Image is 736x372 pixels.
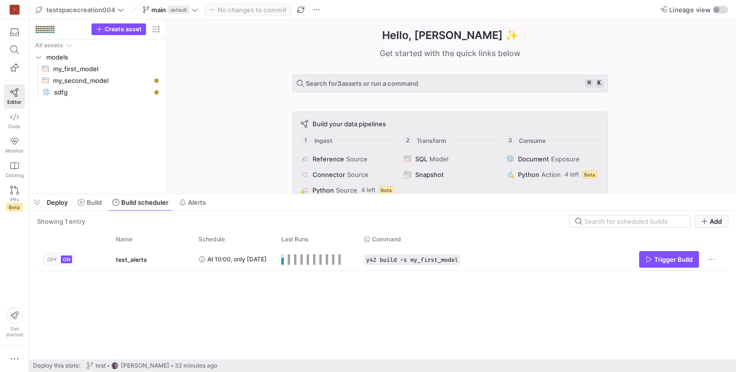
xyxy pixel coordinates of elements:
[87,198,102,206] span: Build
[207,248,267,271] span: At 10:00, only [DATE]
[669,6,711,14] span: Lineage view
[293,75,608,92] button: Search for3assets or run a command⌘k
[84,359,220,372] button: testhttps://storage.googleapis.com/y42-prod-data-exchange/images/9mlvGdob1SBuJGjnK24K4byluFUhBXBz...
[654,255,693,263] span: Trigger Build
[299,153,396,165] button: ReferenceSource
[4,182,25,215] a: PRsBeta
[33,63,162,75] a: my_first_model​​​​​​​​​​
[116,236,132,243] span: Name
[306,79,418,87] span: Search for assets or run a command
[33,86,162,98] a: sdfg​​​​​
[199,236,225,243] span: Schedule
[47,198,68,206] span: Deploy
[10,196,19,202] span: PRs
[361,187,375,194] span: 4 left
[5,172,24,178] span: Catalog
[108,194,173,211] button: Build scheduler
[121,362,169,369] span: [PERSON_NAME]
[551,155,580,163] span: Exposure
[585,79,594,88] kbd: ⌘
[281,236,308,243] span: Last Runs
[6,203,22,211] span: Beta
[710,217,722,225] span: Add
[175,194,210,211] button: Alerts
[111,362,119,370] img: https://storage.googleapis.com/y42-prod-data-exchange/images/9mlvGdob1SBuJGjnK24K4byluFUhBXBzD3rX...
[336,186,357,194] span: Source
[33,362,80,369] span: Deploy this state:
[33,51,162,63] div: Press SPACE to select this row.
[4,133,25,157] a: Monitor
[518,155,549,163] span: Document
[4,1,25,18] a: T
[313,171,345,178] span: Connector
[583,171,597,178] span: Beta
[33,75,162,86] div: Press SPACE to select this row.
[382,27,518,43] h1: Hello, [PERSON_NAME] ✨
[151,6,166,14] span: main
[74,194,106,211] button: Build
[54,87,150,98] span: sdfg​​​​​
[429,155,448,163] span: Model
[175,362,217,369] span: 32 minutes ago
[504,153,601,165] button: DocumentExposure
[639,251,699,268] button: Trigger Build
[541,171,561,178] span: Action
[33,39,162,51] div: Press SPACE to select this row.
[313,155,344,163] span: Reference
[293,47,608,59] div: Get started with the quick links below
[584,217,684,225] input: Search for scheduled builds
[33,63,162,75] div: Press SPACE to select this row.
[504,169,601,180] button: PythonAction4 leftBeta
[695,215,728,228] button: Add
[37,248,728,271] div: Press SPACE to select this row.
[4,303,25,341] button: Getstarted
[565,171,579,178] span: 4 left
[10,5,19,15] div: T
[415,171,444,178] span: Snapshot
[337,79,342,87] strong: 3
[47,256,57,262] span: OFF
[595,79,604,88] kbd: k
[37,217,85,225] div: Showing 1 entry
[299,184,396,196] button: PythonSource4 leftBeta
[121,198,168,206] span: Build scheduler
[366,256,458,263] span: y42 build -s my_first_model
[372,236,401,243] span: Command
[4,109,25,133] a: Code
[6,326,23,337] span: Get started
[92,23,146,35] button: Create asset
[313,186,334,194] span: Python
[33,75,162,86] a: my_second_model​​​​​​​​​​
[402,169,498,180] button: Snapshot
[35,42,63,49] div: All assets
[33,3,127,16] button: testspacecreation004
[402,153,498,165] button: SQLModel
[346,155,368,163] span: Source
[46,52,160,63] span: models
[299,169,396,180] button: ConnectorSource
[140,3,201,16] button: maindefault
[7,99,21,105] span: Editor
[105,26,142,33] span: Create asset
[53,63,150,75] span: my_first_model​​​​​​​​​​
[63,256,70,262] span: ON
[188,198,206,206] span: Alerts
[95,362,106,369] span: test
[4,84,25,109] a: Editor
[379,186,393,194] span: Beta
[168,6,189,14] span: default
[5,148,24,154] span: Monitor
[116,248,147,271] span: test_alerts
[518,171,539,178] span: Python
[313,120,386,128] span: Build your data pipelines
[46,6,115,14] span: testspacecreation004
[53,75,150,86] span: my_second_model​​​​​​​​​​
[33,86,162,98] div: Press SPACE to select this row.
[347,171,368,178] span: Source
[8,123,20,129] span: Code
[4,157,25,182] a: Catalog
[415,155,427,163] span: SQL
